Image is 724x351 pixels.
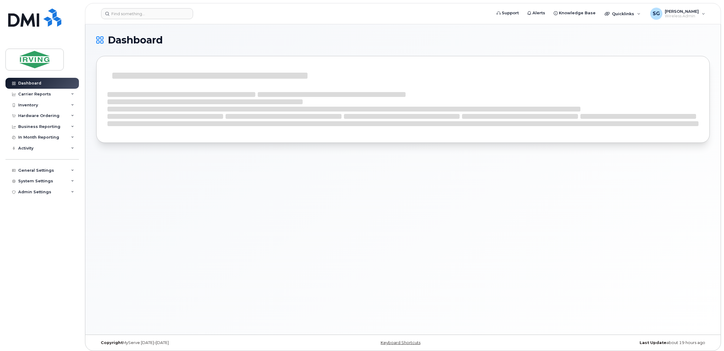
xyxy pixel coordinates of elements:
span: Dashboard [108,36,163,45]
div: MyServe [DATE]–[DATE] [96,340,301,345]
a: Keyboard Shortcuts [381,340,420,345]
strong: Copyright [101,340,123,345]
strong: Last Update [640,340,666,345]
div: about 19 hours ago [505,340,710,345]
